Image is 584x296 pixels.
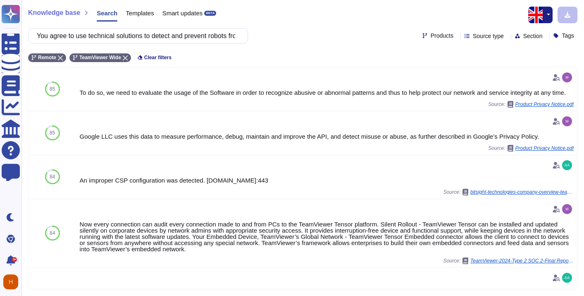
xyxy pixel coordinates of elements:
img: en [528,7,545,23]
div: Now every connection can audit every connection made to and from PCs to the TeamViewer Tensor pla... [80,221,574,252]
span: Source: [488,145,574,152]
img: user [3,274,18,289]
div: An improper CSP configuration was detected. [DOMAIN_NAME]:443 [80,177,574,183]
span: Product Privacy Notice.pdf [515,102,574,107]
span: 85 [50,130,55,135]
span: Source: [443,257,574,264]
span: Source: [488,101,574,108]
div: Google LLC uses this data to measure performance, debug, maintain and improve the API, and detect... [80,133,574,140]
img: user [562,204,572,214]
span: Products [431,33,453,39]
span: Source type [473,33,504,39]
img: user [562,72,572,82]
span: Templates [126,10,154,16]
img: user [562,273,572,283]
div: BETA [204,11,216,16]
span: Clear filters [144,55,172,60]
span: Tags [562,33,574,39]
img: user [562,116,572,126]
span: TeamViewer Wide [79,55,121,60]
button: user [2,273,24,291]
span: Remote [38,55,56,60]
img: user [562,160,572,170]
span: Search [97,10,117,16]
span: 85 [50,87,55,91]
span: 84 [50,174,55,179]
div: To do so, we need to evaluate the usage of the Software in order to recognize abusive or abnormal... [80,89,574,96]
span: 84 [50,231,55,236]
span: Product Privacy Notice.pdf [515,146,574,151]
span: TeamViewer-2024-Type 2 SOC 2-Final Report.pdf [470,258,574,263]
span: Source: [443,189,574,195]
span: bitsight-technologies-company-overview-teamviewer-se-2024-11-14.pdf [470,190,574,195]
span: Knowledge base [28,10,80,16]
span: Smart updates [162,10,203,16]
span: Section [523,33,543,39]
div: 9+ [12,257,17,262]
input: Search a question or template... [33,29,239,43]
